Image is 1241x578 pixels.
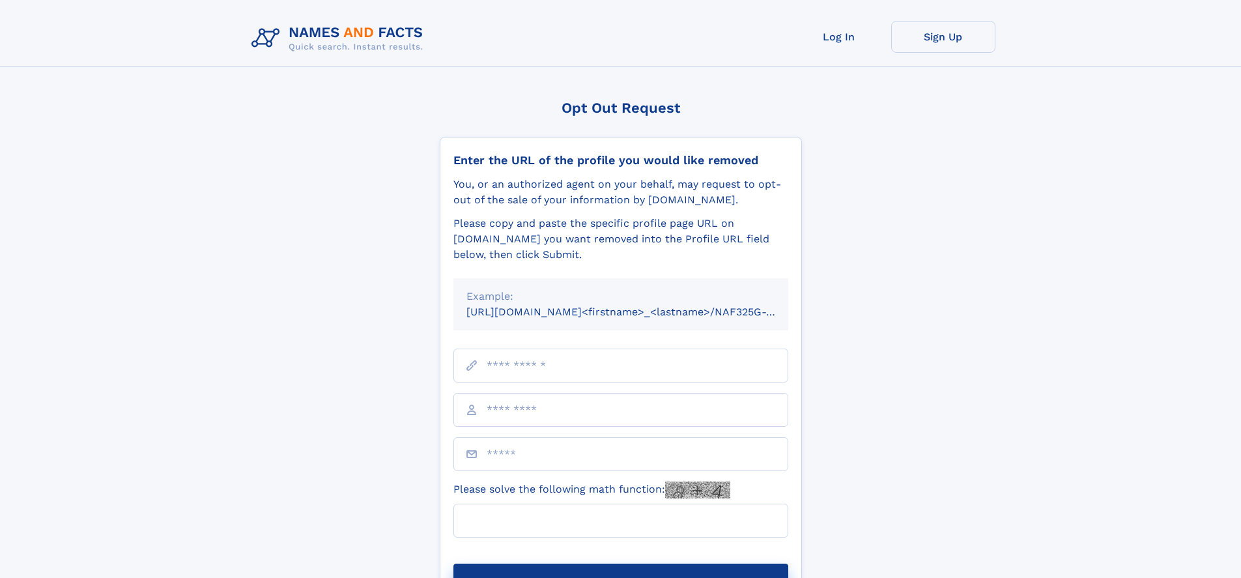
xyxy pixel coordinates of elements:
[891,21,995,53] a: Sign Up
[453,482,730,499] label: Please solve the following math function:
[453,216,788,263] div: Please copy and paste the specific profile page URL on [DOMAIN_NAME] you want removed into the Pr...
[440,100,802,116] div: Opt Out Request
[453,177,788,208] div: You, or an authorized agent on your behalf, may request to opt-out of the sale of your informatio...
[787,21,891,53] a: Log In
[246,21,434,56] img: Logo Names and Facts
[453,153,788,167] div: Enter the URL of the profile you would like removed
[466,306,813,318] small: [URL][DOMAIN_NAME]<firstname>_<lastname>/NAF325G-xxxxxxxx
[466,289,775,304] div: Example:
